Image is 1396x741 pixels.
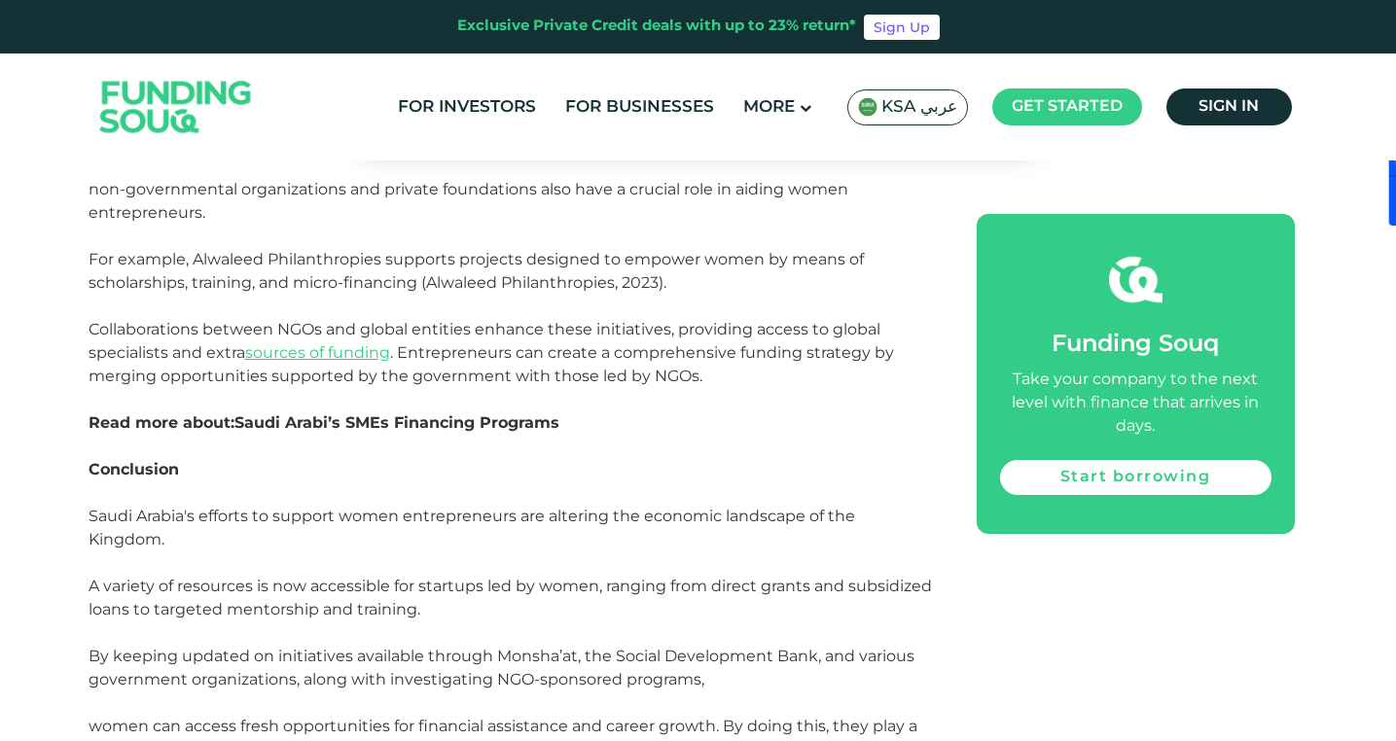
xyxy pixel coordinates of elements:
div: Take your company to the next level with finance that arrives in days. [1000,369,1271,439]
span: KSA عربي [881,96,957,119]
img: fsicon [1109,253,1163,306]
span: More [743,99,795,116]
div: Exclusive Private Credit deals with up to 23% return* [457,16,856,38]
img: SA Flag [858,97,877,117]
a: sources of funding [245,343,390,362]
a: Start borrowing [1000,460,1271,495]
p: non-governmental organizations and private foundations also have a crucial role in aiding women e... [89,178,933,435]
img: Logo [81,58,271,157]
a: Saudi Arabi’s SMEs Financing Programs [234,413,559,432]
strong: Conclusion [89,460,179,478]
a: For Businesses [560,91,719,123]
span: Sign in [1199,99,1259,114]
a: Sign in [1166,88,1292,125]
span: Funding Souq [1052,334,1219,356]
span: Get started [1012,99,1123,114]
a: Sign Up [864,15,940,40]
a: For Investors [393,91,541,123]
strong: Read more about: [89,413,559,432]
